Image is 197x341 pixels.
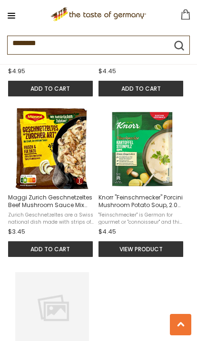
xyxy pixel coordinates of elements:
[8,81,93,96] button: Add to cart
[8,66,25,76] span: $4.95
[8,194,94,209] span: Maggi Zurich Geschnetzeltes Beef Mushroom Sauce Mix 3.5 oz.
[98,211,184,225] span: "Feinschmecker" is German for gourmet or "connoisseur" and this Knorr Porcini Mushroom (in German...
[8,108,96,257] a: Maggi Zurich Geschnetzeltes Beef Mushroom Sauce Mix 3.5 oz.
[98,108,187,257] a: Knorr
[98,227,116,237] span: $4.45
[98,194,184,209] span: Knorr "Feinschmecker" Porcini Mushroom Potato Soup, 2.0 oz
[98,66,116,76] span: $4.45
[8,241,93,257] button: Add to cart
[8,211,94,225] span: Zurich Geschnetzeltes are a Swiss national dish made with strips of veal or beef, cream and mushr...
[98,81,183,96] button: Add to cart
[8,227,25,237] span: $3.45
[98,241,183,257] button: View product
